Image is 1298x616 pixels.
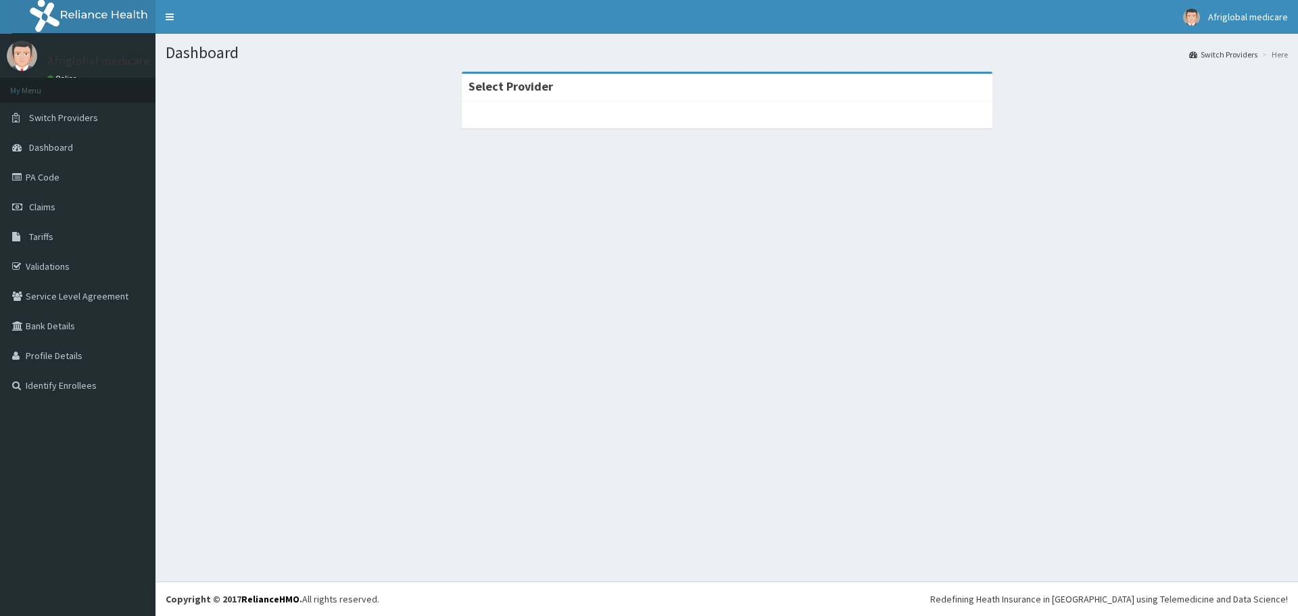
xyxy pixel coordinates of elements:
[930,592,1288,606] div: Redefining Heath Insurance in [GEOGRAPHIC_DATA] using Telemedicine and Data Science!
[29,231,53,243] span: Tariffs
[1189,49,1257,60] a: Switch Providers
[47,55,150,67] p: Afriglobal medicare
[1208,11,1288,23] span: Afriglobal medicare
[166,44,1288,62] h1: Dashboard
[29,112,98,124] span: Switch Providers
[166,593,302,605] strong: Copyright © 2017 .
[29,201,55,213] span: Claims
[29,141,73,153] span: Dashboard
[468,78,553,94] strong: Select Provider
[241,593,299,605] a: RelianceHMO
[7,41,37,71] img: User Image
[1259,49,1288,60] li: Here
[1183,9,1200,26] img: User Image
[47,74,80,83] a: Online
[155,582,1298,616] footer: All rights reserved.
